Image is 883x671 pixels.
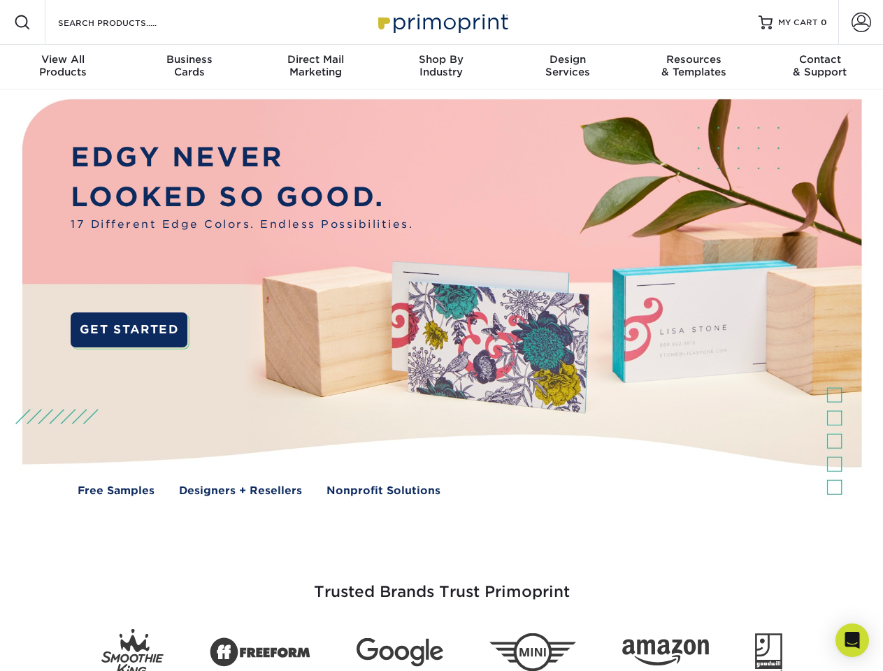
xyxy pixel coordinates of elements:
a: Designers + Resellers [179,483,302,499]
div: & Support [757,53,883,78]
div: Cards [126,53,252,78]
img: Goodwill [755,633,782,671]
div: Services [505,53,631,78]
img: Amazon [622,640,709,666]
img: Google [357,638,443,667]
a: Shop ByIndustry [378,45,504,89]
span: Contact [757,53,883,66]
span: MY CART [778,17,818,29]
iframe: Google Customer Reviews [3,628,119,666]
span: Direct Mail [252,53,378,66]
a: Nonprofit Solutions [326,483,440,499]
input: SEARCH PRODUCTS..... [57,14,193,31]
span: Resources [631,53,756,66]
div: Open Intercom Messenger [835,623,869,657]
a: BusinessCards [126,45,252,89]
div: Marketing [252,53,378,78]
span: Business [126,53,252,66]
h3: Trusted Brands Trust Primoprint [33,549,851,618]
a: GET STARTED [71,312,187,347]
div: Industry [378,53,504,78]
p: EDGY NEVER [71,138,413,178]
img: Primoprint [372,7,512,37]
a: Contact& Support [757,45,883,89]
a: Free Samples [78,483,155,499]
p: LOOKED SO GOOD. [71,178,413,217]
span: 17 Different Edge Colors. Endless Possibilities. [71,217,413,233]
div: & Templates [631,53,756,78]
span: 0 [821,17,827,27]
span: Shop By [378,53,504,66]
a: DesignServices [505,45,631,89]
a: Resources& Templates [631,45,756,89]
span: Design [505,53,631,66]
a: Direct MailMarketing [252,45,378,89]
